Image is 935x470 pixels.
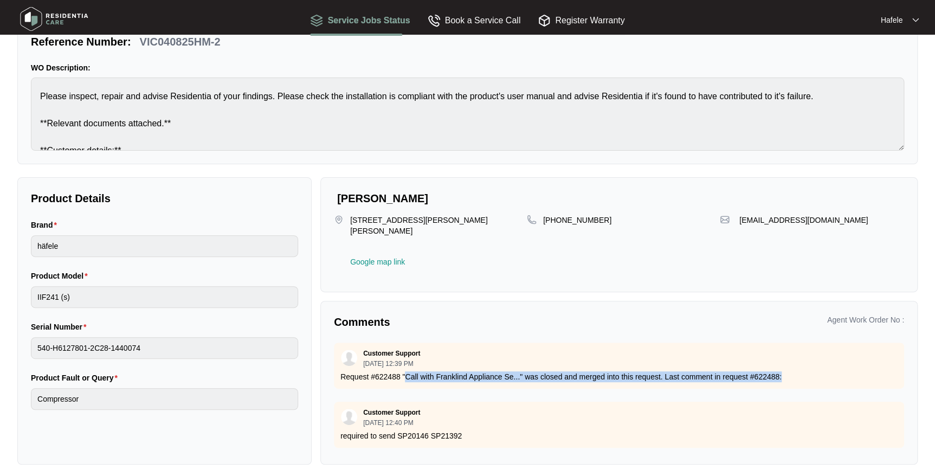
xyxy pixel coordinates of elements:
img: user.svg [341,409,357,425]
img: Register Warranty icon [538,14,551,27]
input: Serial Number [31,337,298,359]
div: Book a Service Call [428,14,521,27]
p: [PERSON_NAME] [337,191,904,206]
img: map-pin [527,215,537,224]
img: map-pin [720,215,730,224]
img: dropdown arrow [912,17,919,23]
input: Product Fault or Query [31,388,298,410]
label: Brand [31,220,61,230]
textarea: Hi Team, Please organise and attend service call for an IIF241 Request Lodged by: Retailer- Hafel... [31,78,904,151]
img: map-pin [334,215,344,224]
input: Product Model [31,286,298,308]
label: Product Fault or Query [31,372,122,383]
img: Service Jobs Status icon [310,14,323,27]
label: Serial Number [31,321,91,332]
div: Register Warranty [538,14,624,27]
label: Product Model [31,271,92,281]
img: Book a Service Call icon [428,14,441,27]
p: [PHONE_NUMBER] [543,215,611,226]
p: Agent Work Order No : [827,314,904,325]
img: residentia care logo [16,3,92,35]
a: Google map link [350,258,405,266]
img: user.svg [341,350,357,366]
p: Comments [334,314,611,330]
p: Request #622488 "Call with Franklind Appliance Se..." was closed and merged into this request. La... [340,371,898,382]
p: [DATE] 12:40 PM [363,420,420,426]
p: Customer Support [363,349,420,358]
input: Brand [31,235,298,257]
p: Hafele [881,15,902,25]
p: Customer Support [363,408,420,417]
p: [DATE] 12:39 PM [363,360,420,367]
p: VIC040825HM-2 [140,34,221,49]
div: Service Jobs Status [310,14,410,27]
p: required to send SP20146 SP21392 [340,430,898,441]
p: [STREET_ADDRESS][PERSON_NAME][PERSON_NAME] [350,215,518,247]
p: [EMAIL_ADDRESS][DOMAIN_NAME] [739,215,868,226]
p: Reference Number: [31,34,131,49]
p: Product Details [31,191,298,206]
p: WO Description: [31,62,904,73]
